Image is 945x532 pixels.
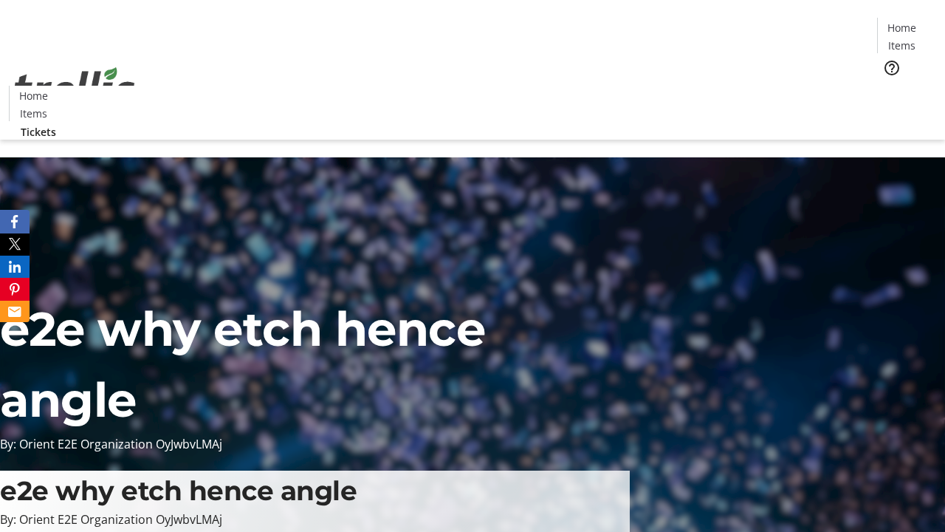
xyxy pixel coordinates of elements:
[878,20,925,35] a: Home
[19,88,48,103] span: Home
[877,86,936,101] a: Tickets
[888,38,915,53] span: Items
[20,106,47,121] span: Items
[10,106,57,121] a: Items
[21,124,56,140] span: Tickets
[10,88,57,103] a: Home
[887,20,916,35] span: Home
[9,124,68,140] a: Tickets
[878,38,925,53] a: Items
[877,53,907,83] button: Help
[9,51,140,125] img: Orient E2E Organization OyJwbvLMAj's Logo
[889,86,924,101] span: Tickets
